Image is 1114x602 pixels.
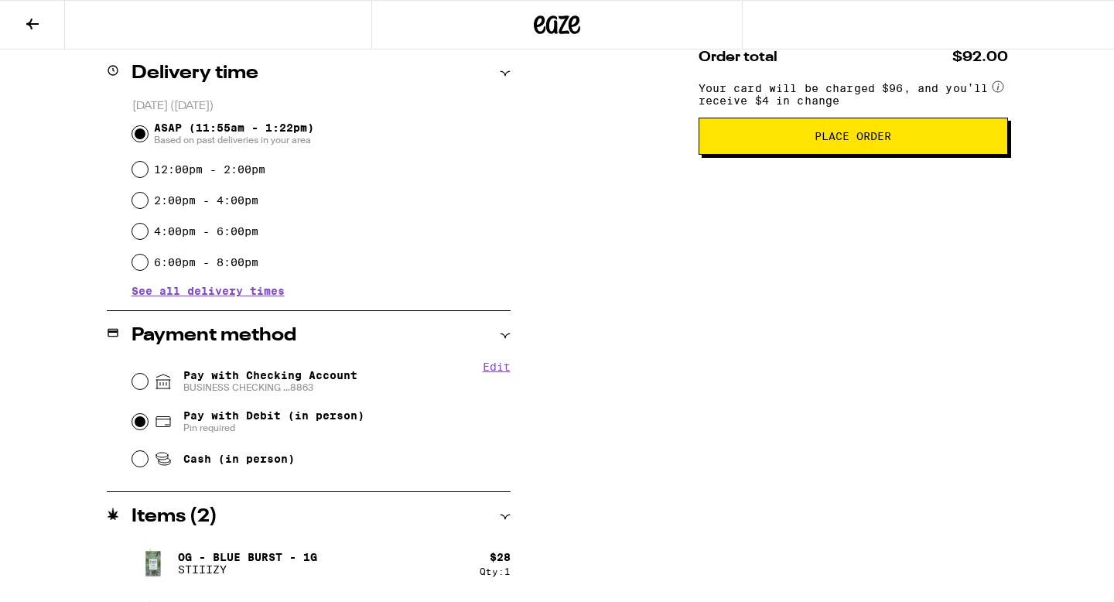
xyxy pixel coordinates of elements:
label: 4:00pm - 6:00pm [154,225,258,238]
img: OG - Blue Burst - 1g [132,542,175,585]
label: 2:00pm - 4:00pm [154,194,258,207]
label: 6:00pm - 8:00pm [154,256,258,269]
h2: Delivery time [132,64,258,83]
span: Hi. Need any help? [9,11,111,23]
span: $92.00 [952,50,1008,64]
span: Your card will be charged $96, and you’ll receive $4 in change [699,77,989,107]
button: See all delivery times [132,286,285,296]
span: Based on past deliveries in your area [154,134,314,146]
p: STIIIZY [178,563,317,576]
div: $ 28 [490,551,511,563]
span: Pay with Debit (in person) [183,409,364,422]
span: Pin required [183,422,364,434]
span: Cash (in person) [183,453,295,465]
span: Place Order [815,131,891,142]
h2: Items ( 2 ) [132,508,217,526]
span: Pay with Checking Account [183,369,357,394]
span: Order total [699,50,777,64]
p: [DATE] ([DATE]) [132,99,511,114]
div: Qty: 1 [480,566,511,576]
button: Place Order [699,118,1008,155]
span: BUSINESS CHECKING ...8863 [183,381,357,394]
label: 12:00pm - 2:00pm [154,163,265,176]
span: ASAP (11:55am - 1:22pm) [154,121,314,146]
button: Edit [483,361,511,373]
h2: Payment method [132,327,296,345]
p: OG - Blue Burst - 1g [178,551,317,563]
